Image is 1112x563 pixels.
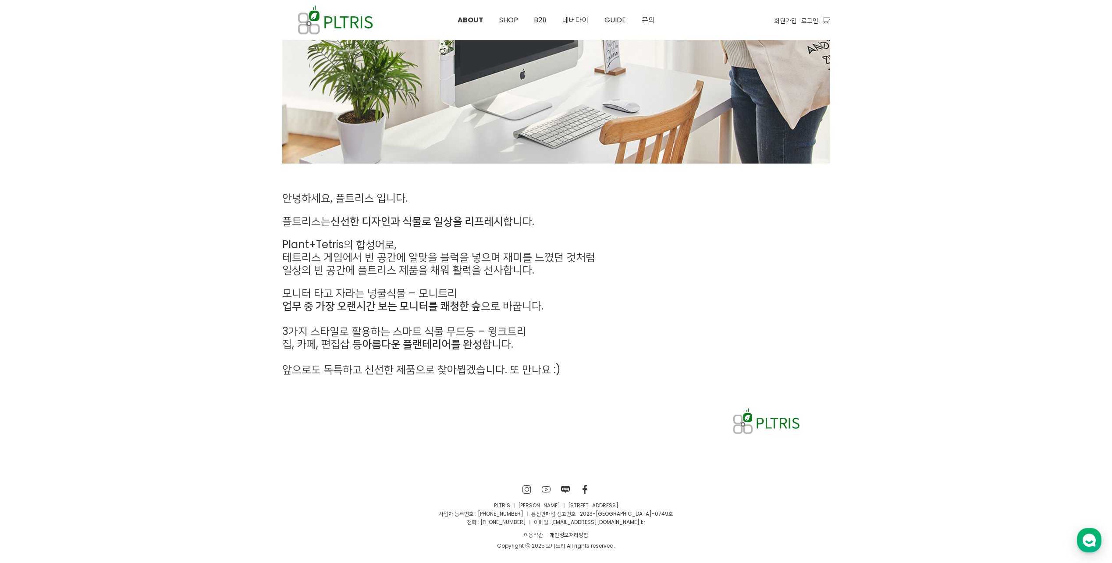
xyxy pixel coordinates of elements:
span: 안녕하세요, 플트리스 입니다. [282,191,408,205]
p: 사업자 등록번호 : [PHONE_NUMBER] ㅣ 통신판매업 신고번호 : 2023-[GEOGRAPHIC_DATA]-0749호 [282,510,830,518]
span: SHOP [499,15,518,25]
span: 일상의 빈 공간에 플트리스 제품을 채워 활력을 선사합니다. [282,263,534,277]
strong: 아름다운 플랜테리어를 완성 [362,337,482,351]
span: 집, 카페, 편집샵 등 합니다. [282,337,513,351]
div: Copyright ⓒ 2025 모니트리 All rights reserved. [282,542,830,550]
span: 대화 [80,292,91,299]
span: GUIDE [604,15,626,25]
p: PLTRIS ㅣ [PERSON_NAME] ㅣ [STREET_ADDRESS] [282,501,830,510]
a: B2B [526,0,554,40]
span: 앞으로도 독특하고 신선한 제품으로 찾아뵙겠습니다. 또 만나요 :) [282,362,561,377]
span: 네버다이 [562,15,589,25]
span: 모니터 타고 자라는 넝쿨식물 – 모니트리 [282,286,457,300]
span: 홈 [28,291,33,298]
span: 3가지 스타일로 활용하는 스마트 식물 무드등 – 윙크트리 [282,324,526,339]
a: 대화 [58,278,113,300]
span: 테트리스 게임에서 빈 공간에 알맞을 블럭을 넣으며 재미를 느꼈던 것처럼 [282,250,595,264]
a: 이용약관 [521,530,547,540]
span: 문의 [642,15,655,25]
span: 으로 바꿉니다. [282,299,544,313]
a: 문의 [634,0,663,40]
span: 플트리스는 합니다. [282,214,534,228]
a: 회원가입 [774,16,797,25]
span: ABOUT [458,15,483,25]
span: 설정 [135,291,146,298]
a: ABOUT [450,0,491,40]
strong: 신선한 디자인과 식물로 일상을 리프레시 [330,214,503,228]
strong: 업무 중 가장 오랜시간 보는 모니터를 쾌청한 숲 [282,299,481,313]
span: B2B [534,15,547,25]
a: 네버다이 [554,0,597,40]
a: 홈 [3,278,58,300]
a: 개인정보처리방침 [547,530,592,540]
a: GUIDE [597,0,634,40]
p: 전화 : [PHONE_NUMBER] ㅣ 이메일 : .kr [282,518,830,526]
a: 설정 [113,278,168,300]
span: Plant+Tetris의 합성어로, [282,237,397,252]
a: SHOP [491,0,526,40]
a: [EMAIL_ADDRESS][DOMAIN_NAME] [551,518,639,526]
a: 로그인 [801,16,818,25]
